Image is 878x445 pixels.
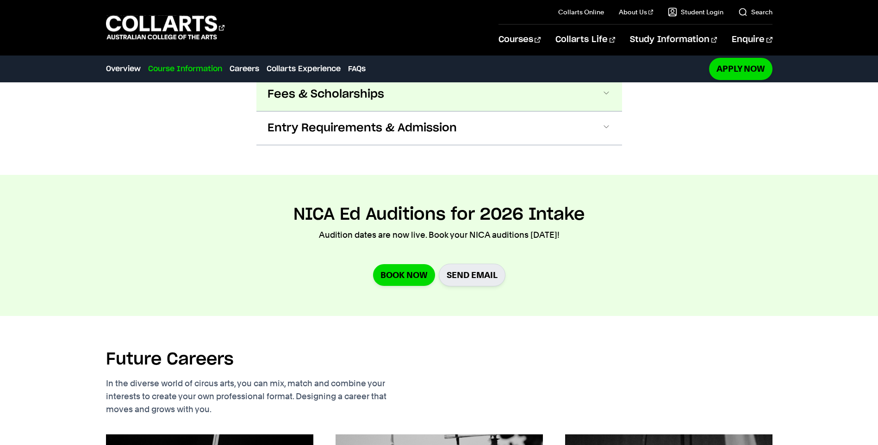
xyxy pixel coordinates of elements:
[732,25,772,55] a: Enquire
[148,63,222,74] a: Course Information
[630,25,717,55] a: Study Information
[738,7,772,17] a: Search
[268,87,384,102] span: Fees & Scholarships
[106,349,234,370] h2: Future Careers
[558,7,604,17] a: Collarts Online
[709,58,772,80] a: Apply Now
[106,14,224,41] div: Go to homepage
[106,377,444,416] p: In the diverse world of circus arts, you can mix, match and combine your interests to create your...
[555,25,615,55] a: Collarts Life
[619,7,653,17] a: About Us
[268,121,457,136] span: Entry Requirements & Admission
[348,63,366,74] a: FAQs
[230,63,259,74] a: Careers
[256,78,622,111] button: Fees & Scholarships
[439,264,505,286] a: Send email
[373,264,435,286] a: Book Now
[319,229,560,241] p: Audition dates are now live. Book your NICA auditions [DATE]!
[256,111,622,145] button: Entry Requirements & Admission
[668,7,723,17] a: Student Login
[106,63,141,74] a: Overview
[267,63,341,74] a: Collarts Experience
[498,25,541,55] a: Courses
[293,204,585,225] h2: NICA Ed Auditions for 2026 Intake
